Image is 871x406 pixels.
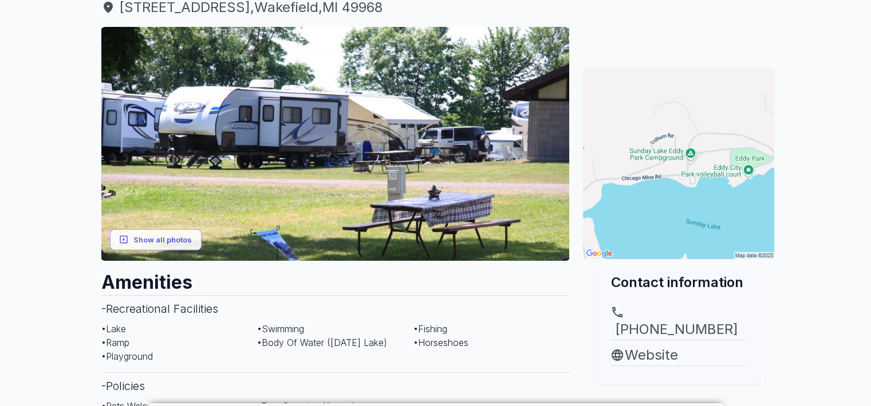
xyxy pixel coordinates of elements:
button: Show all photos [110,229,202,250]
span: • Fishing [413,323,447,335]
img: AAcXr8pP9lWBTpTWclxcZjcYroGuv9QPW0NYJjh40Iq8zMdKt2BlEc0rh_v8j-_hsvzga5U5NUpYxaEZ2zn05NbImXycHbief... [101,27,570,261]
span: • Body Of Water ([DATE] Lake) [257,337,387,348]
h2: Contact information [610,273,747,292]
span: • Swimming [257,323,304,335]
a: [PHONE_NUMBER] [610,305,747,340]
a: Website [610,345,747,365]
h3: - Policies [101,372,570,399]
span: • Lake [101,323,126,335]
h3: - Recreational Facilities [101,295,570,322]
img: Map for Sunday Lake Eddy Park & Campground [583,68,774,259]
span: • Ramp [101,337,129,348]
span: • Playground [101,351,153,362]
h2: Amenities [101,261,570,295]
span: • Horseshoes [413,337,468,348]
